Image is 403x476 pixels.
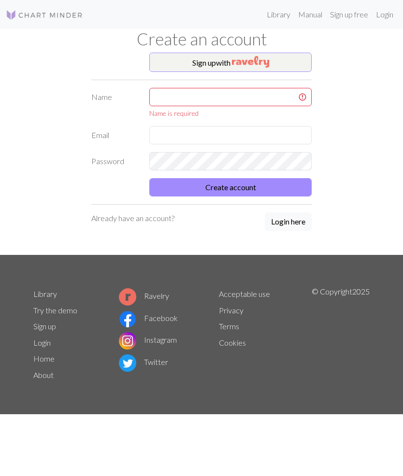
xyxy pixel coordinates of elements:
[119,332,136,350] img: Instagram logo
[33,322,56,331] a: Sign up
[119,310,136,328] img: Facebook logo
[119,291,169,300] a: Ravelry
[33,338,51,347] a: Login
[265,212,312,231] button: Login here
[119,288,136,306] img: Ravelry logo
[294,5,326,24] a: Manual
[33,289,57,298] a: Library
[91,212,174,224] p: Already have an account?
[86,88,144,118] label: Name
[86,152,144,170] label: Password
[119,313,178,322] a: Facebook
[119,354,136,372] img: Twitter logo
[263,5,294,24] a: Library
[119,335,177,344] a: Instagram
[149,178,312,196] button: Create account
[119,357,168,366] a: Twitter
[372,5,397,24] a: Login
[33,306,77,315] a: Try the demo
[149,53,312,72] button: Sign upwith
[28,29,375,49] h1: Create an account
[312,286,370,383] p: © Copyright 2025
[6,9,83,21] img: Logo
[326,5,372,24] a: Sign up free
[86,126,144,144] label: Email
[219,322,239,331] a: Terms
[149,108,312,118] div: Name is required
[33,354,55,363] a: Home
[232,56,269,68] img: Ravelry
[219,306,244,315] a: Privacy
[219,338,246,347] a: Cookies
[265,212,312,232] a: Login here
[219,289,270,298] a: Acceptable use
[33,370,54,379] a: About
